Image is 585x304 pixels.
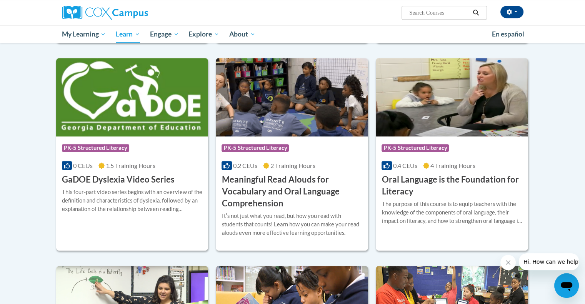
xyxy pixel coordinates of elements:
input: Search Courses [408,8,470,17]
span: 0 CEUs [73,162,93,169]
img: Cox Campus [62,6,148,20]
span: Engage [150,30,179,39]
a: Course LogoPK-5 Structured Literacy0 CEUs1.5 Training Hours GaDOE Dyslexia Video SeriesThis four-... [56,58,208,251]
a: En español [487,26,529,42]
img: Course Logo [376,58,528,136]
div: Main menu [50,25,535,43]
a: Course LogoPK-5 Structured Literacy0.2 CEUs2 Training Hours Meaningful Read Alouds for Vocabulary... [216,58,368,251]
div: The purpose of this course is to equip teachers with the knowledge of the components of oral lang... [382,200,522,225]
img: Course Logo [216,58,368,136]
img: Course Logo [56,58,208,136]
span: PK-5 Structured Literacy [62,144,129,152]
button: Search [470,8,482,17]
iframe: Button to launch messaging window [554,273,579,298]
span: En español [492,30,524,38]
span: My Learning [62,30,106,39]
span: 4 Training Hours [430,162,475,169]
div: This four-part video series begins with an overview of the definition and characteristics of dysl... [62,188,203,213]
h3: Oral Language is the Foundation for Literacy [382,174,522,198]
h3: Meaningful Read Alouds for Vocabulary and Oral Language Comprehension [222,174,362,209]
span: Learn [116,30,140,39]
a: My Learning [57,25,111,43]
h3: GaDOE Dyslexia Video Series [62,174,175,186]
span: PK-5 Structured Literacy [222,144,289,152]
span: 1.5 Training Hours [106,162,155,169]
iframe: Message from company [519,253,579,270]
a: Cox Campus [62,6,208,20]
button: Account Settings [500,6,523,18]
span: 0.4 CEUs [393,162,417,169]
span: 0.2 CEUs [233,162,257,169]
span: Explore [188,30,219,39]
span: Hi. How can we help? [5,5,62,12]
iframe: Close message [500,255,516,270]
a: About [224,25,260,43]
a: Explore [183,25,224,43]
span: 2 Training Hours [270,162,315,169]
span: PK-5 Structured Literacy [382,144,449,152]
span: About [229,30,255,39]
a: Course LogoPK-5 Structured Literacy0.4 CEUs4 Training Hours Oral Language is the Foundation for L... [376,58,528,251]
a: Engage [145,25,184,43]
a: Learn [111,25,145,43]
div: Itʹs not just what you read, but how you read with students that counts! Learn how you can make y... [222,212,362,237]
